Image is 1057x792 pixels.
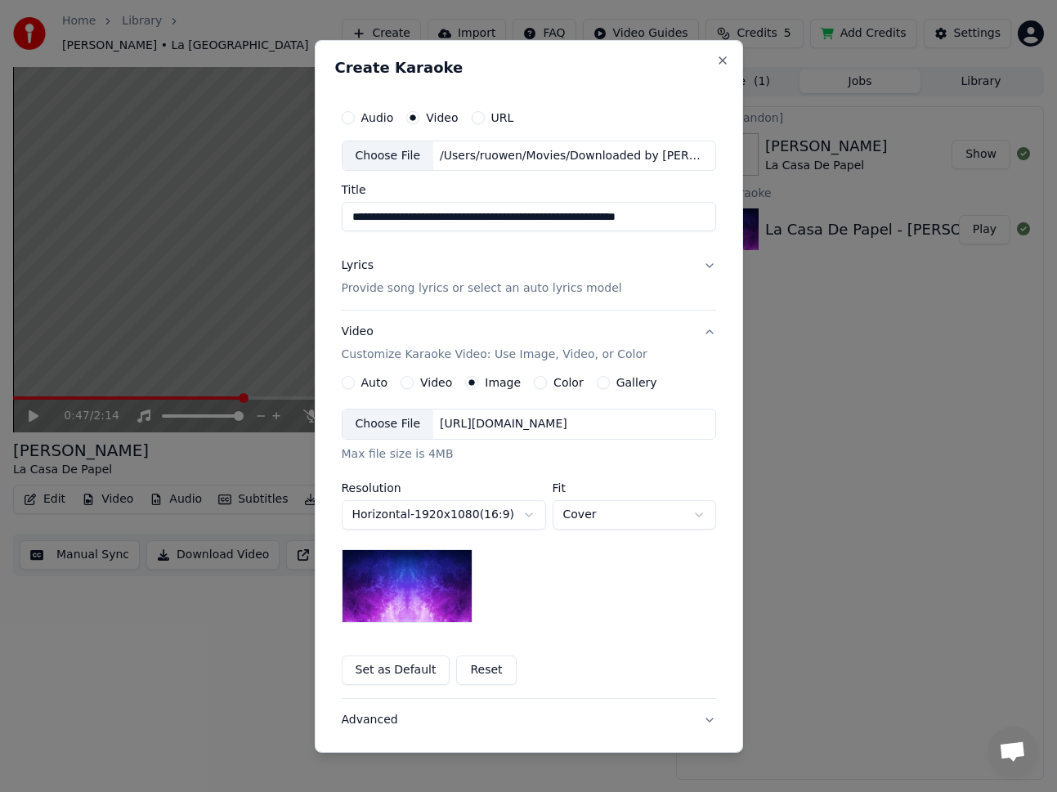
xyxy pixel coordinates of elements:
label: Video [426,111,458,123]
label: Auto [361,377,388,388]
label: Title [342,184,716,195]
label: Video [420,377,452,388]
div: Choose File [343,141,434,170]
div: Lyrics [342,257,374,274]
p: Provide song lyrics or select an auto lyrics model [342,280,622,297]
label: Image [485,377,521,388]
label: Gallery [616,377,657,388]
button: Advanced [342,699,716,741]
h2: Create Karaoke [335,60,723,74]
label: Audio [361,111,394,123]
p: Customize Karaoke Video: Use Image, Video, or Color [342,347,647,363]
button: VideoCustomize Karaoke Video: Use Image, Video, or Color [342,311,716,376]
div: Max file size is 4MB [342,446,716,463]
div: VideoCustomize Karaoke Video: Use Image, Video, or Color [342,376,716,698]
label: Fit [553,482,716,494]
label: URL [491,111,514,123]
label: Resolution [342,482,546,494]
label: Color [553,377,584,388]
button: Set as Default [342,656,450,685]
div: Choose File [343,409,434,439]
button: Reset [456,656,516,685]
button: LyricsProvide song lyrics or select an auto lyrics model [342,244,716,310]
div: [URL][DOMAIN_NAME] [433,416,574,432]
div: /Users/ruowen/Movies/Downloaded by [PERSON_NAME]/[PERSON_NAME] - Mon Soleil (Lyrics) From [PERSON... [433,147,711,163]
div: Video [342,324,647,363]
